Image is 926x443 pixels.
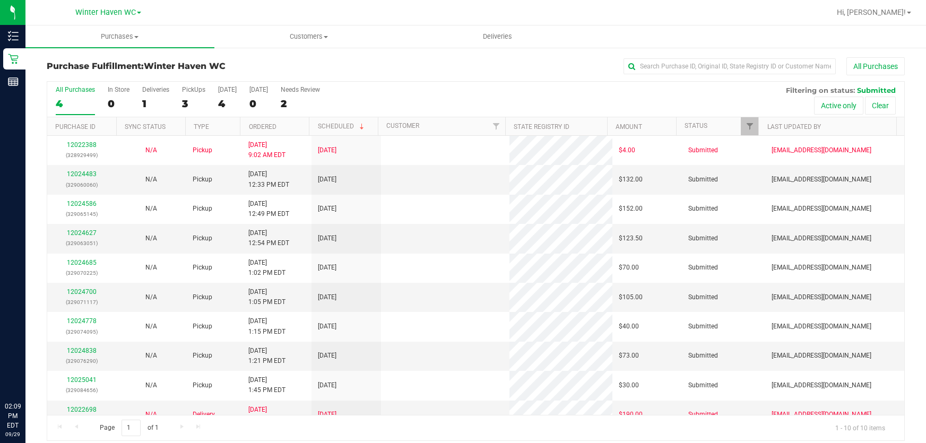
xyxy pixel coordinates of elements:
[54,356,110,366] p: (329076290)
[54,297,110,307] p: (329071117)
[248,140,285,160] span: [DATE] 9:02 AM EDT
[193,380,212,390] span: Pickup
[145,352,157,359] span: Not Applicable
[688,410,718,420] span: Submitted
[145,204,157,214] button: N/A
[145,411,157,418] span: Not Applicable
[619,263,639,273] span: $70.00
[218,86,237,93] div: [DATE]
[67,376,97,384] a: 12025041
[145,145,157,155] button: N/A
[249,98,268,110] div: 0
[142,98,169,110] div: 1
[318,322,336,332] span: [DATE]
[193,351,212,361] span: Pickup
[193,292,212,302] span: Pickup
[619,233,643,244] span: $123.50
[8,76,19,87] inline-svg: Reports
[318,204,336,214] span: [DATE]
[145,323,157,330] span: Not Applicable
[318,292,336,302] span: [DATE]
[619,145,635,155] span: $4.00
[67,200,97,207] a: 12024586
[772,410,871,420] span: [EMAIL_ADDRESS][DOMAIN_NAME]
[144,61,226,71] span: Winter Haven WC
[318,145,336,155] span: [DATE]
[786,86,855,94] span: Filtering on status:
[47,62,333,71] h3: Purchase Fulfillment:
[54,385,110,395] p: (329084656)
[846,57,905,75] button: All Purchases
[865,97,896,115] button: Clear
[248,258,285,278] span: [DATE] 1:02 PM EDT
[75,8,136,17] span: Winter Haven WC
[619,292,643,302] span: $105.00
[54,327,110,337] p: (329074095)
[194,123,209,131] a: Type
[619,380,639,390] span: $30.00
[248,375,285,395] span: [DATE] 1:45 PM EDT
[688,204,718,214] span: Submitted
[488,117,505,135] a: Filter
[8,31,19,41] inline-svg: Inventory
[249,123,276,131] a: Ordered
[145,380,157,390] button: N/A
[248,346,285,366] span: [DATE] 1:21 PM EDT
[67,229,97,237] a: 12024627
[145,176,157,183] span: Not Applicable
[386,122,419,129] a: Customer
[772,292,871,302] span: [EMAIL_ADDRESS][DOMAIN_NAME]
[56,86,95,93] div: All Purchases
[318,263,336,273] span: [DATE]
[318,123,366,130] a: Scheduled
[688,175,718,185] span: Submitted
[108,86,129,93] div: In Store
[772,204,871,214] span: [EMAIL_ADDRESS][DOMAIN_NAME]
[145,322,157,332] button: N/A
[5,430,21,438] p: 09/29
[54,268,110,278] p: (329070225)
[249,86,268,93] div: [DATE]
[67,347,97,354] a: 12024838
[145,263,157,273] button: N/A
[193,145,212,155] span: Pickup
[182,98,205,110] div: 3
[8,54,19,64] inline-svg: Retail
[248,287,285,307] span: [DATE] 1:05 PM EDT
[145,264,157,271] span: Not Applicable
[145,292,157,302] button: N/A
[281,98,320,110] div: 2
[145,293,157,301] span: Not Applicable
[772,233,871,244] span: [EMAIL_ADDRESS][DOMAIN_NAME]
[142,86,169,93] div: Deliveries
[248,228,289,248] span: [DATE] 12:54 PM EDT
[122,420,141,436] input: 1
[108,98,129,110] div: 0
[125,123,166,131] a: Sync Status
[248,316,285,336] span: [DATE] 1:15 PM EDT
[67,170,97,178] a: 12024483
[857,86,896,94] span: Submitted
[318,380,336,390] span: [DATE]
[193,175,212,185] span: Pickup
[772,380,871,390] span: [EMAIL_ADDRESS][DOMAIN_NAME]
[616,123,642,131] a: Amount
[469,32,526,41] span: Deliveries
[214,25,403,48] a: Customers
[193,410,215,420] span: Delivery
[54,150,110,160] p: (328929499)
[688,263,718,273] span: Submitted
[193,322,212,332] span: Pickup
[54,238,110,248] p: (329063051)
[145,146,157,154] span: Not Applicable
[193,204,212,214] span: Pickup
[772,263,871,273] span: [EMAIL_ADDRESS][DOMAIN_NAME]
[619,322,639,332] span: $40.00
[67,406,97,413] a: 12022698
[55,123,96,131] a: Purchase ID
[91,420,167,436] span: Page of 1
[193,263,212,273] span: Pickup
[248,405,285,425] span: [DATE] 9:05 AM EDT
[145,205,157,212] span: Not Applicable
[218,98,237,110] div: 4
